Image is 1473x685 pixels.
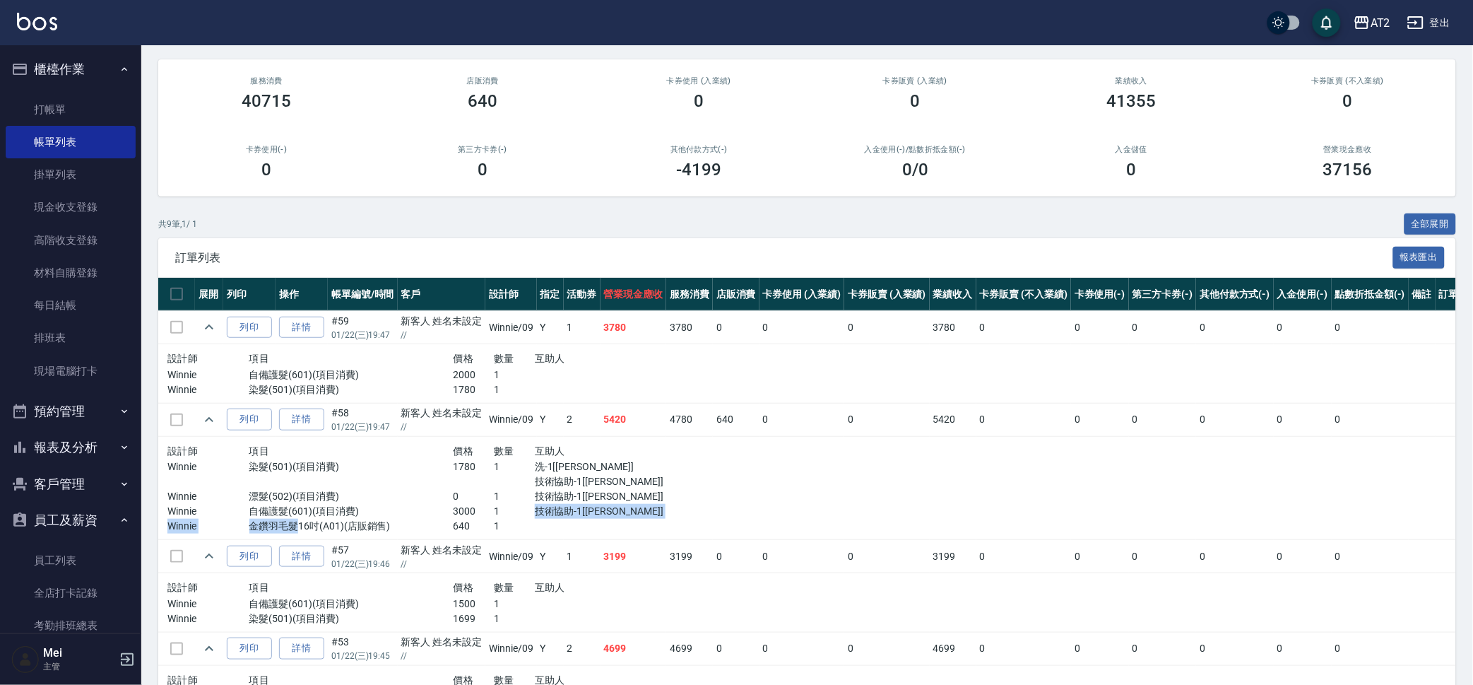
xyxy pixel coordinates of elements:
[1348,8,1396,37] button: AT2
[564,540,601,573] td: 1
[601,278,667,311] th: 營業現金應收
[1041,145,1223,154] h2: 入金儲值
[759,540,845,573] td: 0
[930,632,976,665] td: 4699
[249,445,270,457] span: 項目
[608,76,790,86] h2: 卡券使用 (入業績)
[391,145,574,154] h2: 第三方卡券(-)
[1196,278,1274,311] th: 其他付款方式(-)
[167,611,249,626] p: Winnie
[453,504,494,519] p: 3000
[328,540,398,573] td: #57
[564,311,601,344] td: 1
[331,421,394,433] p: 01/22 (三) 19:47
[713,540,759,573] td: 0
[564,632,601,665] td: 2
[249,519,454,534] p: 金鑽羽毛髮16吋(A01)(店販銷售)
[453,597,494,611] p: 1500
[601,311,667,344] td: 3780
[537,403,564,436] td: Y
[249,611,454,626] p: 染髮(501)(項目消費)
[401,543,483,558] div: 新客人 姓名未設定
[537,540,564,573] td: Y
[1343,91,1353,111] h3: 0
[6,322,136,354] a: 排班表
[1196,540,1274,573] td: 0
[249,368,454,382] p: 自備護髮(601)(項目消費)
[279,317,324,339] a: 詳情
[494,489,535,504] p: 1
[844,540,930,573] td: 0
[601,403,667,436] td: 5420
[666,278,713,311] th: 服務消費
[535,474,657,489] p: 技術協助-1[[PERSON_NAME]]
[6,224,136,257] a: 高階收支登錄
[249,489,454,504] p: 漂髮(502)(項目消費)
[401,635,483,650] div: 新客人 姓名未設定
[1196,403,1274,436] td: 0
[453,582,473,593] span: 價格
[1274,632,1332,665] td: 0
[167,489,249,504] p: Winnie
[911,91,921,111] h3: 0
[1071,278,1129,311] th: 卡券使用(-)
[535,582,565,593] span: 互助人
[279,546,324,568] a: 詳情
[167,504,249,519] p: Winnie
[453,382,494,397] p: 1780
[6,355,136,387] a: 現場電腦打卡
[199,409,220,431] button: expand row
[401,421,483,433] p: //
[249,459,454,474] p: 染髮(501)(項目消費)
[6,51,136,88] button: 櫃檯作業
[6,126,136,158] a: 帳單列表
[249,597,454,611] p: 自備護髮(601)(項目消費)
[1274,540,1332,573] td: 0
[401,558,483,570] p: //
[249,382,454,397] p: 染髮(501)(項目消費)
[1393,247,1445,269] button: 報表匯出
[276,278,328,311] th: 操作
[401,329,483,341] p: //
[167,519,249,534] p: Winnie
[485,632,537,665] td: Winnie /09
[175,76,357,86] h3: 服務消費
[494,368,535,382] p: 1
[824,145,1006,154] h2: 入金使用(-) /點數折抵金額(-)
[242,91,291,111] h3: 40715
[485,540,537,573] td: Winnie /09
[279,638,324,660] a: 詳情
[1313,8,1341,37] button: save
[468,91,497,111] h3: 640
[6,544,136,577] a: 員工列表
[976,632,1071,665] td: 0
[1129,278,1197,311] th: 第三方卡券(-)
[976,403,1071,436] td: 0
[494,597,535,611] p: 1
[1129,632,1197,665] td: 0
[1274,311,1332,344] td: 0
[167,459,249,474] p: Winnie
[902,160,928,180] h3: 0 /0
[1332,311,1409,344] td: 0
[1129,540,1197,573] td: 0
[158,218,197,230] p: 共 9 筆, 1 / 1
[494,611,535,626] p: 1
[930,278,976,311] th: 業績收入
[759,403,845,436] td: 0
[666,311,713,344] td: 3780
[930,311,976,344] td: 3780
[564,403,601,436] td: 2
[453,489,494,504] p: 0
[976,540,1071,573] td: 0
[167,445,198,457] span: 設計師
[494,519,535,534] p: 1
[1402,10,1456,36] button: 登出
[759,311,845,344] td: 0
[976,311,1071,344] td: 0
[199,317,220,338] button: expand row
[331,650,394,662] p: 01/22 (三) 19:45
[666,632,713,665] td: 4699
[494,353,514,364] span: 數量
[1127,160,1137,180] h3: 0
